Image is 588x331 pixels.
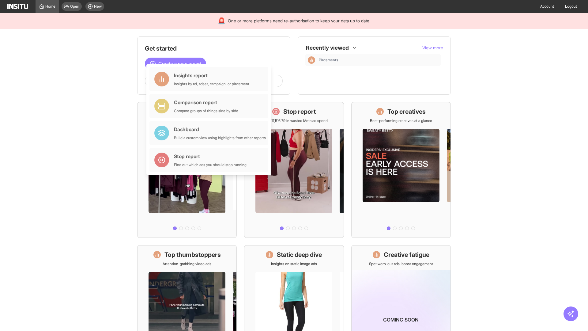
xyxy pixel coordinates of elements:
span: View more [422,45,443,50]
span: New [94,4,102,9]
div: Insights [308,56,315,64]
span: Create a new report [158,60,201,67]
div: 🚨 [218,17,225,25]
a: What's live nowSee all active ads instantly [137,102,237,238]
div: Stop report [174,153,247,160]
h1: Stop report [283,107,316,116]
div: Insights by ad, adset, campaign, or placement [174,82,249,86]
img: Logo [7,4,28,9]
h1: Top thumbstoppers [164,250,221,259]
div: Build a custom view using highlights from other reports [174,135,266,140]
h1: Static deep dive [277,250,322,259]
p: Insights on static image ads [271,261,317,266]
div: Find out which ads you should stop running [174,162,247,167]
button: Create a new report [145,58,206,70]
h1: Top creatives [387,107,426,116]
div: Insights report [174,72,249,79]
span: Placements [319,58,438,63]
span: One or more platforms need re-authorisation to keep your data up to date. [228,18,370,24]
p: Save £17,516.79 in wasted Meta ad spend [260,118,328,123]
h1: Get started [145,44,283,53]
div: Compare groups of things side by side [174,108,238,113]
p: Best-performing creatives at a glance [370,118,432,123]
button: View more [422,45,443,51]
p: Attention-grabbing video ads [163,261,211,266]
span: Home [45,4,55,9]
span: Placements [319,58,338,63]
a: Stop reportSave £17,516.79 in wasted Meta ad spend [244,102,344,238]
a: Top creativesBest-performing creatives at a glance [351,102,451,238]
span: Open [70,4,79,9]
div: Comparison report [174,99,238,106]
div: Dashboard [174,126,266,133]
